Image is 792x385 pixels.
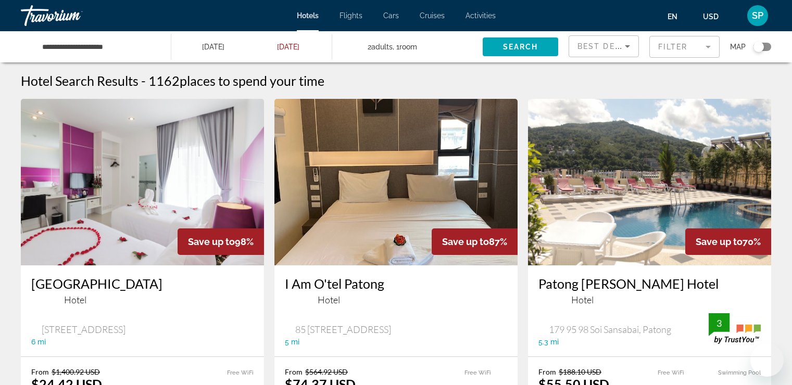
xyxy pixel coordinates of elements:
span: Hotel [571,294,594,305]
a: I Am O'tel Patong [285,276,507,291]
button: Check-in date: Sep 21, 2025 Check-out date: Sep 23, 2025 [171,31,332,62]
span: Map [730,40,746,54]
a: Flights [340,11,362,20]
button: Toggle map [746,42,771,52]
img: trustyou-badge.svg [709,313,761,344]
li: Swimming Pool [700,367,761,378]
span: , 1 [393,40,417,54]
button: User Menu [744,5,771,27]
span: USD [703,12,719,21]
span: 2 [368,40,393,54]
a: [GEOGRAPHIC_DATA] [31,276,254,291]
span: 179 95 98 Soi Sansabai, Patong [549,324,671,335]
li: Free WiFi [640,367,700,378]
span: Hotel [64,294,86,305]
mat-select: Sort by [577,40,630,53]
a: Patong [PERSON_NAME] Hotel [538,276,761,291]
div: 70% [685,228,771,255]
span: 85 [STREET_ADDRESS] [295,324,391,335]
span: Room [399,43,417,51]
a: Activities [466,11,496,20]
span: SP [752,10,763,21]
span: From [31,367,49,376]
div: 3 star Hotel [31,294,254,305]
div: 98% [178,228,264,255]
a: Cruises [420,11,445,20]
button: Change language [668,9,687,24]
del: $1,400.92 USD [52,367,100,376]
button: Filter [649,35,720,58]
span: 5 mi [285,338,299,346]
span: - [141,73,146,88]
span: Search [503,43,538,51]
span: places to spend your time [180,73,324,88]
div: 3 [709,317,730,329]
span: From [538,367,556,376]
span: Hotel [318,294,340,305]
iframe: Кнопка запуска окна обмена сообщениями [750,343,784,377]
img: Hotel image [21,99,264,265]
a: Hotels [297,11,319,20]
div: 3 star Hotel [285,294,507,305]
span: Save up to [188,236,235,247]
span: 5.3 mi [538,338,559,346]
img: Hotel image [274,99,518,265]
h2: 1162 [148,73,324,88]
span: Best Deals [577,42,632,50]
button: Change currency [703,9,728,24]
a: Travorium [21,2,125,29]
a: Cars [383,11,399,20]
div: 87% [432,228,518,255]
h1: Hotel Search Results [21,73,139,88]
img: Hotel image [528,99,771,265]
span: Adults [371,43,393,51]
del: $188.10 USD [559,367,601,376]
li: Free WiFi [209,367,254,378]
span: [STREET_ADDRESS] [42,324,125,335]
span: Save up to [696,236,743,247]
span: From [285,367,303,376]
span: en [668,12,677,21]
button: Search [483,37,558,56]
button: Travelers: 2 adults, 0 children [332,31,483,62]
span: Save up to [442,236,489,247]
div: 3 star Hotel [538,294,761,305]
span: 6 mi [31,338,46,346]
del: $564.92 USD [305,367,348,376]
li: Free WiFi [447,367,507,378]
